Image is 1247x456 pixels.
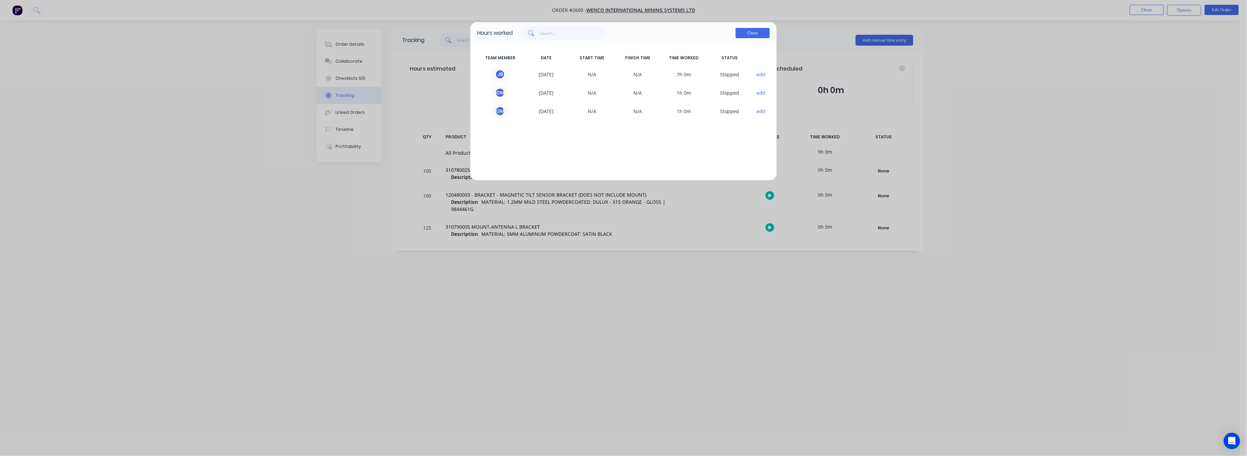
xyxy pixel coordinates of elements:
span: TEAM MEMBER [477,55,523,61]
span: DATE [523,55,569,61]
span: [DATE] [523,88,569,98]
span: N/A [569,88,615,98]
div: Open Intercom Messenger [1224,433,1240,449]
span: N/A [615,106,661,116]
span: [DATE] [523,106,569,116]
span: N/A [615,69,661,79]
span: FINISH TIME [615,55,661,61]
span: S topped [707,88,753,98]
button: edit [757,108,766,115]
span: STATUS [707,55,753,61]
input: Search... [540,26,606,40]
button: edit [757,89,766,96]
span: TIME WORKED [661,55,707,61]
span: 1h 0m [661,106,707,116]
div: J B [495,69,505,79]
span: N/A [569,69,615,79]
button: Close [736,28,770,38]
span: 7h 0m [661,69,707,79]
div: G M [495,106,505,116]
span: START TIME [569,55,615,61]
span: [DATE] [523,69,569,79]
span: S topped [707,106,753,116]
button: edit [757,71,766,78]
div: Hours worked [477,29,513,37]
span: S topped [707,69,753,79]
span: N/A [615,88,661,98]
span: 1h 0m [661,88,707,98]
div: G M [495,88,505,98]
span: N/A [569,106,615,116]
